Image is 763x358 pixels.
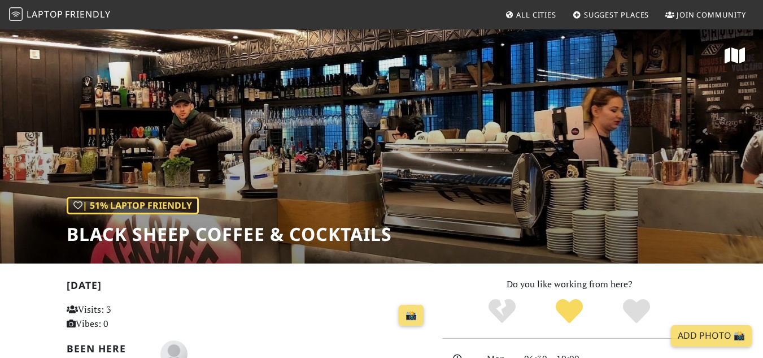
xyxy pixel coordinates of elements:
[469,297,536,326] div: No
[584,10,649,20] span: Suggest Places
[661,5,751,25] a: Join Community
[603,297,670,326] div: Definitely!
[536,297,603,326] div: Yes
[442,277,697,292] p: Do you like working from here?
[671,325,752,347] a: Add Photo 📸
[67,223,392,245] h1: Black Sheep Coffee & Cocktails
[67,279,429,296] h2: [DATE]
[399,305,424,326] a: 📸
[67,197,199,215] div: | 51% Laptop Friendly
[9,7,23,21] img: LaptopFriendly
[27,8,63,20] span: Laptop
[65,8,110,20] span: Friendly
[67,303,178,331] p: Visits: 3 Vibes: 0
[516,10,556,20] span: All Cities
[9,5,111,25] a: LaptopFriendly LaptopFriendly
[677,10,746,20] span: Join Community
[67,343,147,355] h2: Been here
[568,5,654,25] a: Suggest Places
[500,5,561,25] a: All Cities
